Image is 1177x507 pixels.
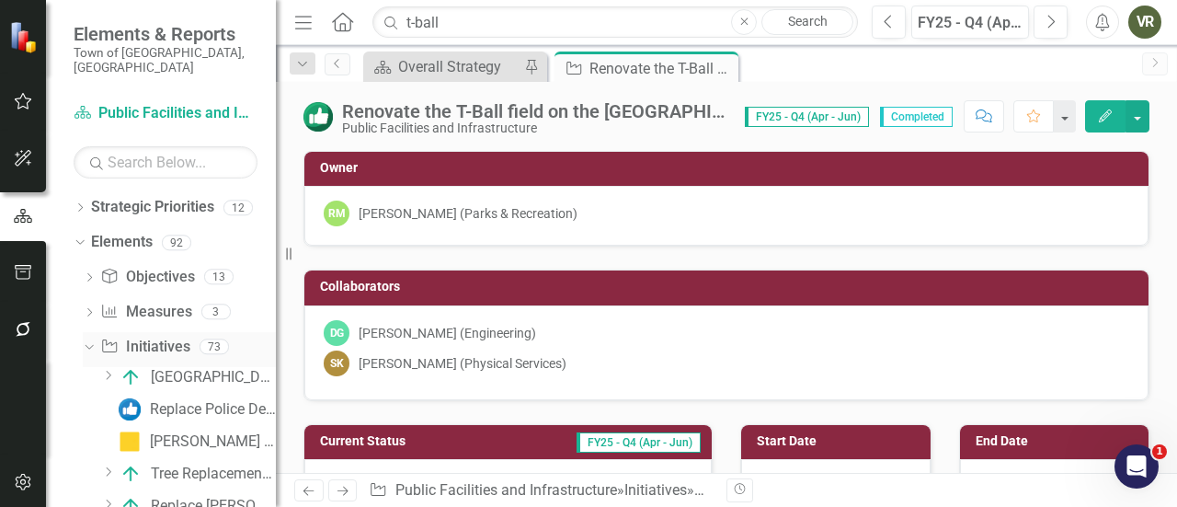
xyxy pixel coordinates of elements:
div: » » [369,480,713,501]
a: Search [761,9,853,35]
img: On Hold [119,431,141,453]
span: FY25 - Q4 (Apr - Jun) [577,432,701,453]
div: 73 [200,339,229,354]
img: Completed in a Previous Quarter [119,398,141,421]
a: Elements [91,232,153,253]
div: SK [324,351,349,376]
div: Replace Police Department HVAC (30547) [150,401,276,418]
span: Completed [880,107,953,127]
div: [PERSON_NAME] (Physical Services) [359,354,566,373]
span: 1 [1152,444,1167,459]
iframe: Intercom live chat [1114,444,1159,489]
input: Search ClearPoint... [372,6,858,39]
h3: Current Status [320,434,474,448]
a: [GEOGRAPHIC_DATA] interior building renovation (30634) [115,363,276,392]
a: Initiatives [624,481,687,499]
span: Elements & Reports [74,23,257,45]
h3: Owner [320,161,1139,175]
div: [PERSON_NAME] (Parks & Recreation) [359,204,577,223]
div: Renovate the T-Ball field on the [GEOGRAPHIC_DATA] [589,57,734,80]
div: RM [324,201,349,226]
div: Public Facilities and Infrastructure [342,121,726,135]
img: On Target [120,366,142,388]
div: [PERSON_NAME] Exterior House Repairs (30444) [150,433,276,450]
h3: Collaborators [320,280,1139,294]
div: [GEOGRAPHIC_DATA] interior building renovation (30634) [151,369,276,386]
input: Search Below... [74,146,257,179]
span: FY25 - Q4 (Apr - Jun) [745,107,869,127]
div: FY25 - Q4 (Apr - Jun) [918,12,1023,34]
small: Town of [GEOGRAPHIC_DATA], [GEOGRAPHIC_DATA] [74,45,257,75]
a: Initiatives [100,337,189,358]
img: On Target [120,463,142,485]
button: FY25 - Q4 (Apr - Jun) [911,6,1029,39]
a: Public Facilities and Infrastructure [74,103,257,124]
a: Objectives [100,267,194,288]
img: Completed in the Last Quarter [303,102,333,132]
h3: End Date [976,434,1140,448]
h3: Start Date [757,434,921,448]
div: 13 [204,270,234,285]
button: VR [1128,6,1161,39]
div: Renovate the T-Ball field on the [GEOGRAPHIC_DATA] [342,101,726,121]
a: Public Facilities and Infrastructure [395,481,617,499]
img: ClearPoint Strategy [9,20,42,53]
a: Replace Police Department HVAC (30547) [114,395,276,424]
a: Overall Strategy [368,55,520,78]
div: DG [324,320,349,346]
a: Tree Replacement (30635) [115,459,276,489]
div: 12 [223,200,253,215]
div: 3 [201,305,231,320]
div: 92 [162,235,191,250]
a: Strategic Priorities [91,197,214,218]
a: Measures [100,302,191,323]
a: [PERSON_NAME] Exterior House Repairs (30444) [114,427,276,456]
div: [PERSON_NAME] (Engineering) [359,324,536,342]
div: Tree Replacement (30635) [151,466,276,482]
div: Overall Strategy [398,55,520,78]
